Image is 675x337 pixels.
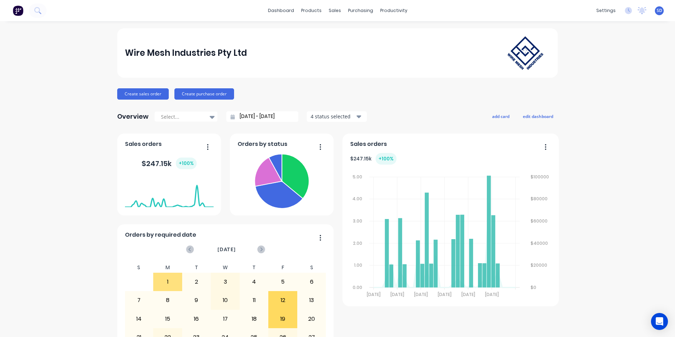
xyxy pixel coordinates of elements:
[125,46,247,60] div: Wire Mesh Industries Pty Ltd
[183,273,211,291] div: 2
[353,240,362,246] tspan: 2.00
[174,88,234,100] button: Create purchase order
[531,240,548,246] tspan: $40000
[531,174,549,180] tspan: $100000
[531,196,548,202] tspan: $80000
[657,7,662,14] span: SD
[125,140,162,148] span: Sales orders
[154,273,182,291] div: 1
[298,291,326,309] div: 13
[240,310,268,328] div: 18
[488,112,514,121] button: add card
[217,246,236,253] span: [DATE]
[182,262,211,273] div: T
[366,291,380,297] tspan: [DATE]
[651,313,668,330] div: Open Intercom Messenger
[183,291,211,309] div: 9
[414,291,428,297] tspan: [DATE]
[176,158,197,169] div: + 100 %
[269,291,297,309] div: 12
[240,273,268,291] div: 4
[353,218,362,224] tspan: 3.00
[211,310,239,328] div: 17
[593,5,619,16] div: settings
[531,284,536,290] tspan: $0
[353,284,362,290] tspan: 0.00
[376,153,396,165] div: + 100 %
[125,310,153,328] div: 14
[240,291,268,309] div: 11
[298,5,325,16] div: products
[353,174,362,180] tspan: 5.00
[461,291,475,297] tspan: [DATE]
[13,5,23,16] img: Factory
[211,273,239,291] div: 3
[142,158,197,169] div: $ 247.15k
[264,5,298,16] a: dashboard
[153,262,182,273] div: M
[325,5,345,16] div: sales
[268,262,297,273] div: F
[377,5,411,16] div: productivity
[154,291,182,309] div: 8
[240,262,269,273] div: T
[117,110,149,124] div: Overview
[350,153,396,165] div: $ 247.15k
[238,140,287,148] span: Orders by status
[298,310,326,328] div: 20
[390,291,404,297] tspan: [DATE]
[269,310,297,328] div: 19
[183,310,211,328] div: 16
[485,291,499,297] tspan: [DATE]
[154,310,182,328] div: 15
[531,262,547,268] tspan: $20000
[269,273,297,291] div: 5
[298,273,326,291] div: 6
[531,218,548,224] tspan: $60000
[438,291,452,297] tspan: [DATE]
[311,113,355,120] div: 4 status selected
[117,88,169,100] button: Create sales order
[211,291,239,309] div: 10
[352,196,362,202] tspan: 4.00
[501,29,550,77] img: Wire Mesh Industries Pty Ltd
[354,262,362,268] tspan: 1.00
[345,5,377,16] div: purchasing
[350,140,387,148] span: Sales orders
[125,262,154,273] div: S
[297,262,326,273] div: S
[307,111,367,122] button: 4 status selected
[518,112,558,121] button: edit dashboard
[125,291,153,309] div: 7
[211,262,240,273] div: W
